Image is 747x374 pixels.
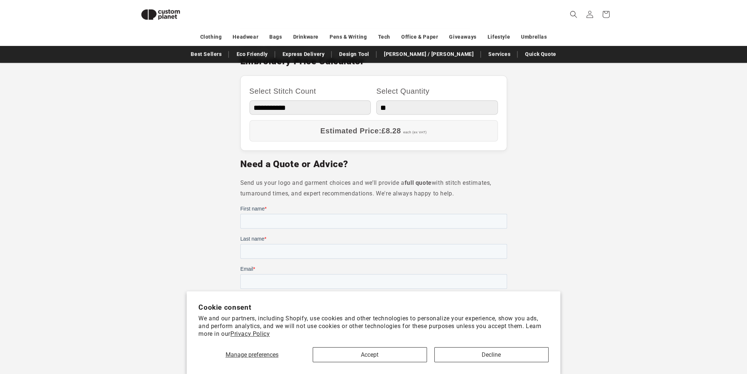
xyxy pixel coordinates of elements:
a: Best Sellers [187,48,225,61]
p: Send us your logo and garment choices and we’ll provide a with stitch estimates, turnaround times... [240,178,507,199]
a: Design Tool [335,48,373,61]
a: Umbrellas [521,30,547,43]
h2: Need a Quote or Advice? [240,158,507,170]
a: Lifestyle [488,30,510,43]
a: Giveaways [449,30,476,43]
a: Bags [269,30,282,43]
a: Services [485,48,514,61]
a: Headwear [233,30,258,43]
label: Select Stitch Count [249,84,371,98]
button: Accept [313,347,427,362]
strong: full quote [405,179,432,186]
span: £8.28 [381,127,401,135]
div: Estimated Price: [249,120,498,141]
a: [PERSON_NAME] / [PERSON_NAME] [380,48,477,61]
a: Eco Friendly [233,48,271,61]
span: each (ex VAT) [403,130,427,134]
a: Office & Paper [401,30,438,43]
span: Manage preferences [226,351,279,358]
a: Drinkware [293,30,319,43]
a: Quick Quote [521,48,560,61]
a: Pens & Writing [330,30,367,43]
button: Decline [434,347,549,362]
summary: Search [565,6,582,22]
iframe: Chat Widget [624,295,747,374]
h2: Cookie consent [198,303,549,312]
button: Manage preferences [198,347,305,362]
img: Custom Planet [135,3,186,26]
a: Privacy Policy [230,330,270,337]
a: Tech [378,30,390,43]
a: Express Delivery [279,48,328,61]
p: We and our partners, including Shopify, use cookies and other technologies to personalize your ex... [198,315,549,338]
label: Select Quantity [376,84,498,98]
a: Clothing [200,30,222,43]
